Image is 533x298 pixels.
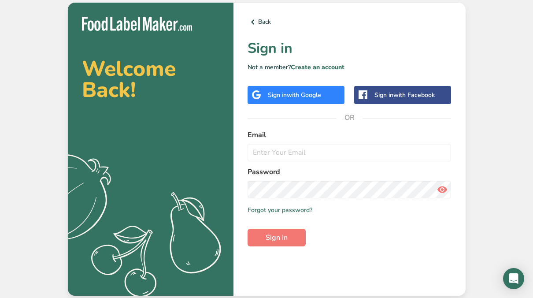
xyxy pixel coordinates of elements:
input: Enter Your Email [248,144,452,161]
div: Sign in [374,90,435,100]
label: Email [248,130,452,140]
span: with Google [287,91,321,99]
h2: Welcome Back! [82,58,219,101]
label: Password [248,167,452,177]
a: Create an account [291,63,344,71]
a: Back [248,17,452,27]
div: Open Intercom Messenger [503,268,524,289]
img: Food Label Maker [82,17,192,31]
span: OR [336,104,363,131]
h1: Sign in [248,38,452,59]
a: Forgot your password? [248,205,312,215]
span: Sign in [266,232,288,243]
div: Sign in [268,90,321,100]
button: Sign in [248,229,306,246]
p: Not a member? [248,63,452,72]
span: with Facebook [393,91,435,99]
